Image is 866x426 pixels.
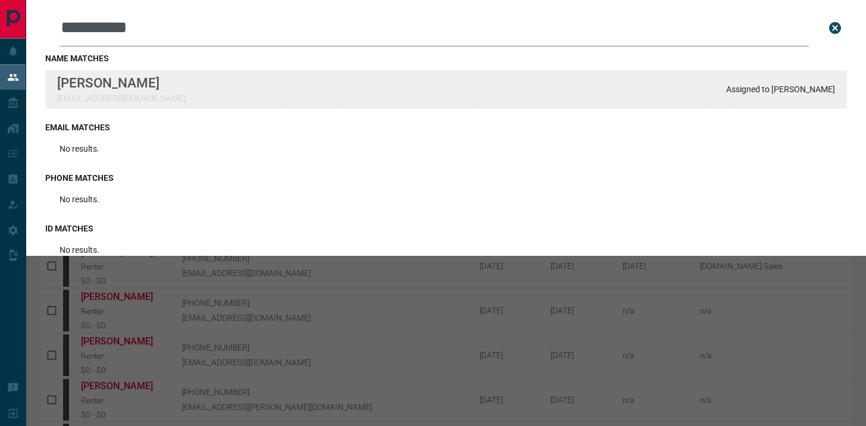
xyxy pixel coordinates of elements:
h3: phone matches [45,173,847,183]
button: close search bar [823,16,847,40]
h3: name matches [45,54,847,63]
p: Assigned to [PERSON_NAME] [726,84,835,94]
h3: id matches [45,224,847,233]
p: No results. [60,144,99,154]
p: No results. [60,245,99,255]
h3: email matches [45,123,847,132]
p: [EMAIL_ADDRESS][DOMAIN_NAME] [57,93,186,103]
p: [PERSON_NAME] [57,75,186,90]
p: No results. [60,195,99,204]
